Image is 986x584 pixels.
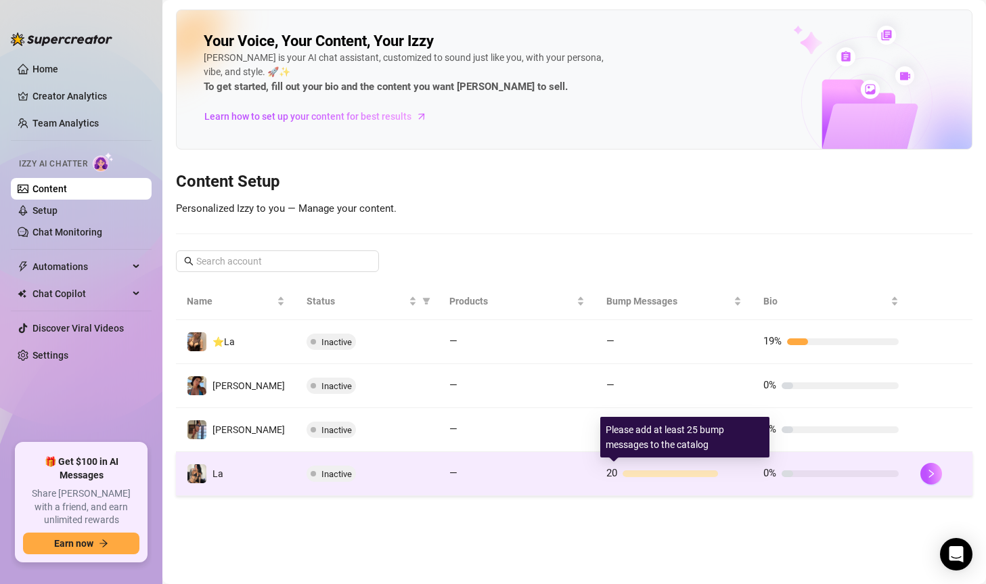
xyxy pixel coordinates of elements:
[415,110,428,123] span: arrow-right
[19,158,87,171] span: Izzy AI Chatter
[212,336,235,347] span: ⭐️La
[93,152,114,172] img: AI Chatter
[176,283,296,320] th: Name
[321,381,352,391] span: Inactive
[187,376,206,395] img: Penelope
[422,297,430,305] span: filter
[763,379,776,391] span: 0%
[204,32,434,51] h2: Your Voice, Your Content, Your Izzy
[762,11,972,149] img: ai-chatter-content-library-cLFOSyPT.png
[307,294,406,309] span: Status
[449,467,457,479] span: —
[596,283,753,320] th: Bump Messages
[420,291,433,311] span: filter
[11,32,112,46] img: logo-BBDzfeDw.svg
[32,205,58,216] a: Setup
[23,487,139,527] span: Share [PERSON_NAME] with a friend, and earn unlimited rewards
[176,171,972,193] h3: Content Setup
[23,533,139,554] button: Earn nowarrow-right
[449,379,457,391] span: —
[23,455,139,482] span: 🎁 Get $100 in AI Messages
[763,294,888,309] span: Bio
[204,106,437,127] a: Learn how to set up your content for best results
[763,423,776,435] span: 0%
[32,183,67,194] a: Content
[204,109,411,124] span: Learn how to set up your content for best results
[606,294,731,309] span: Bump Messages
[763,335,782,347] span: 19%
[32,227,102,238] a: Chat Monitoring
[449,423,457,435] span: —
[439,283,596,320] th: Products
[940,538,972,570] div: Open Intercom Messenger
[753,283,910,320] th: Bio
[18,261,28,272] span: thunderbolt
[99,539,108,548] span: arrow-right
[187,294,274,309] span: Name
[196,254,360,269] input: Search account
[920,463,942,485] button: right
[212,468,223,479] span: La
[18,289,26,298] img: Chat Copilot
[32,64,58,74] a: Home
[763,467,776,479] span: 0%
[212,380,285,391] span: [PERSON_NAME]
[204,51,610,95] div: [PERSON_NAME] is your AI chat assistant, customized to sound just like you, with your persona, vi...
[926,469,936,478] span: right
[32,118,99,129] a: Team Analytics
[204,81,568,93] strong: To get started, fill out your bio and the content you want [PERSON_NAME] to sell.
[176,202,397,215] span: Personalized Izzy to you — Manage your content.
[606,379,614,391] span: —
[32,350,68,361] a: Settings
[187,420,206,439] img: Becky
[32,256,129,277] span: Automations
[449,294,574,309] span: Products
[606,467,617,479] span: 20
[54,538,93,549] span: Earn now
[187,332,206,351] img: ⭐️La
[606,335,614,347] span: —
[184,256,194,266] span: search
[32,323,124,334] a: Discover Viral Videos
[600,417,769,457] div: Please add at least 25 bump messages to the catalog
[321,469,352,479] span: Inactive
[296,283,439,320] th: Status
[449,335,457,347] span: —
[32,85,141,107] a: Creator Analytics
[321,337,352,347] span: Inactive
[187,464,206,483] img: La
[32,283,129,305] span: Chat Copilot
[321,425,352,435] span: Inactive
[212,424,285,435] span: [PERSON_NAME]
